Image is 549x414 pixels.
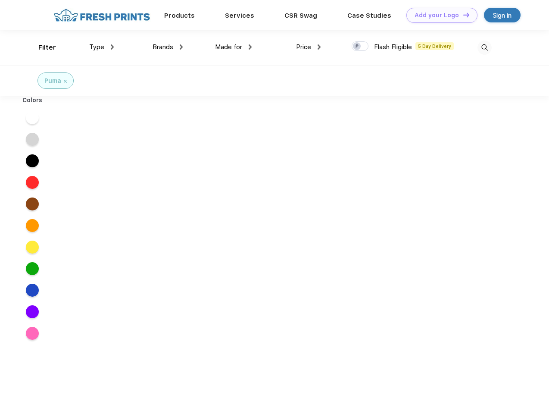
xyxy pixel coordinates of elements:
[374,43,412,51] span: Flash Eligible
[215,43,242,51] span: Made for
[484,8,521,22] a: Sign in
[477,41,492,55] img: desktop_search.svg
[16,96,49,105] div: Colors
[415,12,459,19] div: Add your Logo
[164,12,195,19] a: Products
[111,44,114,50] img: dropdown.png
[284,12,317,19] a: CSR Swag
[51,8,153,23] img: fo%20logo%202.webp
[180,44,183,50] img: dropdown.png
[249,44,252,50] img: dropdown.png
[318,44,321,50] img: dropdown.png
[153,43,173,51] span: Brands
[89,43,104,51] span: Type
[415,42,454,50] span: 5 Day Delivery
[493,10,512,20] div: Sign in
[296,43,311,51] span: Price
[225,12,254,19] a: Services
[463,13,469,17] img: DT
[44,76,61,85] div: Puma
[64,80,67,83] img: filter_cancel.svg
[38,43,56,53] div: Filter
